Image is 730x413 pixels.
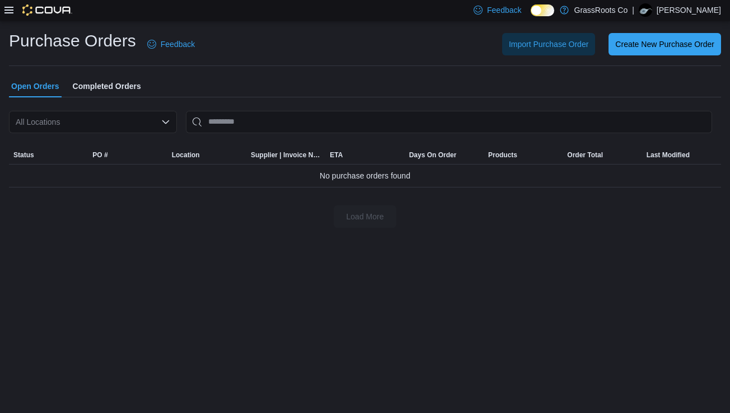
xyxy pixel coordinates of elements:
span: Last Modified [647,151,690,159]
span: Open Orders [11,75,59,97]
button: Location [167,146,246,164]
button: ETA [325,146,404,164]
button: Order Total [563,146,642,164]
div: Location [172,151,200,159]
span: Status [13,151,34,159]
button: Status [9,146,88,164]
span: Days On Order [409,151,457,159]
p: | [632,3,634,17]
p: GrassRoots Co [574,3,628,17]
span: Products [488,151,517,159]
button: Supplier | Invoice Number [246,146,325,164]
span: Supplier | Invoice Number [251,151,321,159]
span: Import Purchase Order [509,39,588,50]
button: Create New Purchase Order [609,33,721,55]
h1: Purchase Orders [9,30,136,52]
span: No purchase orders found [320,169,410,182]
button: Products [484,146,563,164]
span: Feedback [161,39,195,50]
span: PO # [92,151,107,159]
div: Simon Brock [639,3,652,17]
input: Dark Mode [531,4,554,16]
span: Completed Orders [73,75,141,97]
input: This is a search bar. After typing your query, hit enter to filter the results lower in the page. [186,111,712,133]
img: Cova [22,4,72,16]
span: Feedback [487,4,521,16]
span: Order Total [567,151,603,159]
button: Import Purchase Order [502,33,595,55]
span: ETA [330,151,343,159]
button: Days On Order [405,146,484,164]
button: Last Modified [642,146,721,164]
button: Open list of options [161,118,170,126]
span: Load More [347,211,384,222]
p: [PERSON_NAME] [657,3,721,17]
a: Feedback [143,33,199,55]
span: Create New Purchase Order [615,39,714,50]
button: Load More [334,205,396,228]
button: PO # [88,146,167,164]
span: Dark Mode [531,16,531,17]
